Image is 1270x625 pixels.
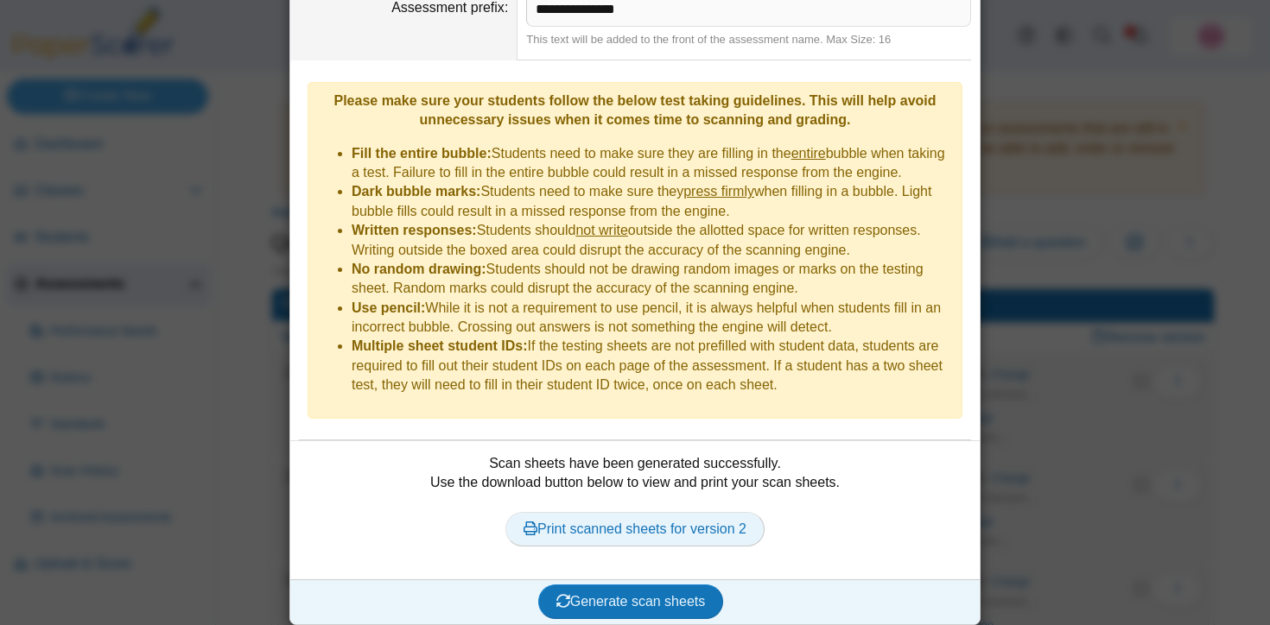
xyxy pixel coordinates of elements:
[538,584,724,619] button: Generate scan sheets
[791,146,826,161] u: entire
[352,184,480,199] b: Dark bubble marks:
[683,184,754,199] u: press firmly
[299,454,971,566] div: Scan sheets have been generated successfully. Use the download button below to view and print you...
[352,299,953,338] li: While it is not a requirement to use pencil, it is always helpful when students fill in an incorr...
[556,594,706,609] span: Generate scan sheets
[333,93,936,127] b: Please make sure your students follow the below test taking guidelines. This will help avoid unne...
[352,262,486,276] b: No random drawing:
[352,146,492,161] b: Fill the entire bubble:
[352,221,953,260] li: Students should outside the allotted space for written responses. Writing outside the boxed area ...
[352,337,953,395] li: If the testing sheets are not prefilled with student data, students are required to fill out thei...
[352,182,953,221] li: Students need to make sure they when filling in a bubble. Light bubble fills could result in a mi...
[352,338,528,353] b: Multiple sheet student IDs:
[352,300,425,315] b: Use pencil:
[352,223,477,237] b: Written responses:
[352,260,953,299] li: Students should not be drawing random images or marks on the testing sheet. Random marks could di...
[352,144,953,183] li: Students need to make sure they are filling in the bubble when taking a test. Failure to fill in ...
[575,223,627,237] u: not write
[526,32,971,47] div: This text will be added to the front of the assessment name. Max Size: 16
[505,512,765,546] a: Print scanned sheets for version 2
